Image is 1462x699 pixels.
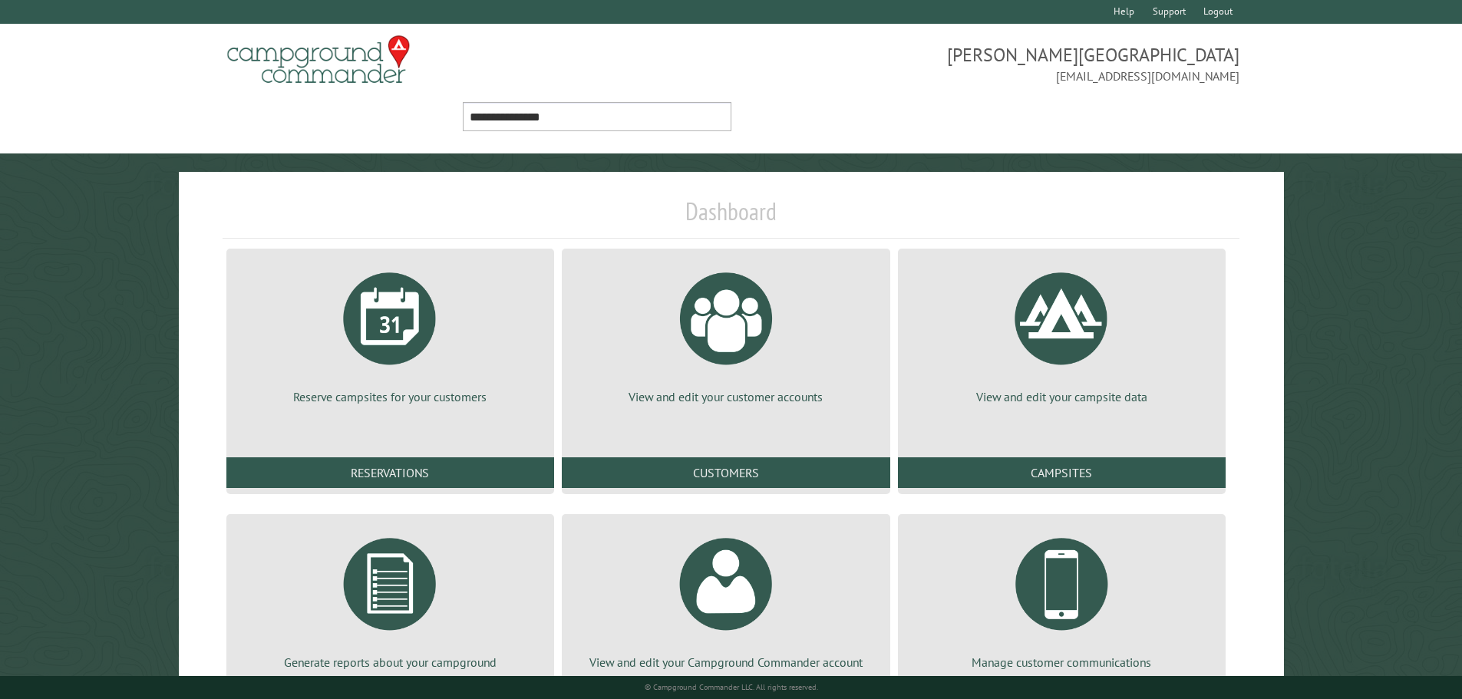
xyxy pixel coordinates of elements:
a: View and edit your Campground Commander account [580,526,871,671]
a: Manage customer communications [916,526,1207,671]
a: Campsites [898,457,1226,488]
p: View and edit your Campground Commander account [580,654,871,671]
a: Generate reports about your campground [245,526,536,671]
small: © Campground Commander LLC. All rights reserved. [645,682,818,692]
a: View and edit your customer accounts [580,261,871,405]
p: Reserve campsites for your customers [245,388,536,405]
p: Generate reports about your campground [245,654,536,671]
a: Reservations [226,457,554,488]
a: Reserve campsites for your customers [245,261,536,405]
a: Customers [562,457,889,488]
p: View and edit your campsite data [916,388,1207,405]
span: [PERSON_NAME][GEOGRAPHIC_DATA] [EMAIL_ADDRESS][DOMAIN_NAME] [731,42,1240,85]
p: View and edit your customer accounts [580,388,871,405]
p: Manage customer communications [916,654,1207,671]
a: View and edit your campsite data [916,261,1207,405]
h1: Dashboard [223,196,1240,239]
img: Campground Commander [223,30,414,90]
